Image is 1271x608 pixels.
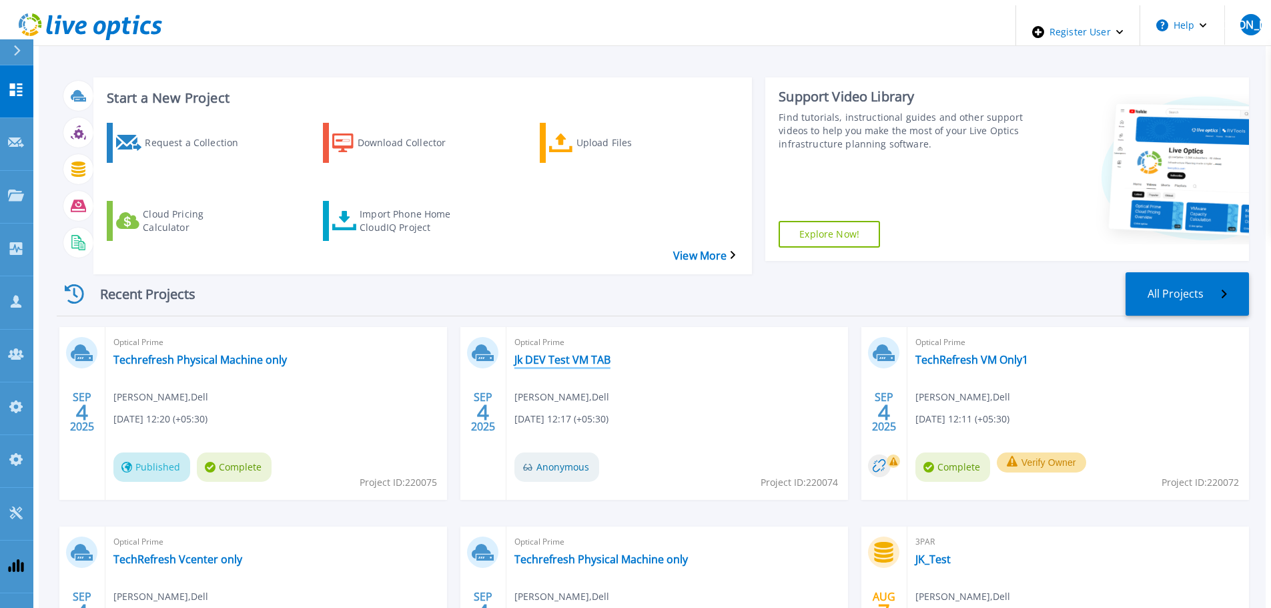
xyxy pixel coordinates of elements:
div: Recent Projects [57,278,217,310]
span: Anonymous [514,452,599,482]
span: Project ID: 220074 [761,475,838,490]
span: Optical Prime [514,535,840,549]
div: Find tutorials, instructional guides and other support videos to help you make the most of your L... [779,111,1025,151]
a: Techrefresh Physical Machine only [113,353,287,366]
a: Cloud Pricing Calculator [107,201,268,241]
div: Support Video Library [779,88,1025,105]
a: Jk DEV Test VM TAB [514,353,610,366]
a: Request a Collection [107,123,268,163]
span: [PERSON_NAME] , Dell [514,390,609,404]
div: SEP 2025 [871,388,897,436]
span: [PERSON_NAME] , Dell [113,390,208,404]
div: SEP 2025 [69,388,95,436]
span: Complete [197,452,272,482]
span: [PERSON_NAME] , Dell [113,589,208,604]
span: 4 [477,406,489,418]
span: [PERSON_NAME] , Dell [915,390,1010,404]
div: Cloud Pricing Calculator [143,204,250,238]
span: Project ID: 220072 [1162,475,1239,490]
div: Upload Files [576,126,683,160]
div: Request a Collection [145,126,252,160]
span: Optical Prime [915,335,1241,350]
span: Optical Prime [113,535,439,549]
span: 4 [878,406,890,418]
span: 3PAR [915,535,1241,549]
span: Complete [915,452,990,482]
span: 4 [76,406,88,418]
div: Import Phone Home CloudIQ Project [360,204,466,238]
div: Download Collector [358,126,464,160]
span: [DATE] 12:17 (+05:30) [514,412,608,426]
span: [DATE] 12:20 (+05:30) [113,412,207,426]
a: Upload Files [540,123,701,163]
a: Explore Now! [779,221,880,248]
button: Verify Owner [997,452,1086,473]
a: JK_Test [915,553,951,566]
span: Project ID: 220075 [360,475,437,490]
div: Register User [1016,5,1140,59]
span: [PERSON_NAME] , Dell [915,589,1010,604]
a: TechRefresh Vcenter only [113,553,242,566]
span: [PERSON_NAME] , Dell [514,589,609,604]
h3: Start a New Project [107,91,735,105]
a: All Projects [1126,272,1249,316]
a: Techrefresh Physical Machine only [514,553,688,566]
a: TechRefresh VM Only1 [915,353,1028,366]
a: View More [673,250,735,262]
div: SEP 2025 [470,388,496,436]
a: Download Collector [323,123,484,163]
span: Optical Prime [514,335,840,350]
button: Help [1140,5,1224,45]
span: [DATE] 12:11 (+05:30) [915,412,1009,426]
span: Published [113,452,190,482]
span: Optical Prime [113,335,439,350]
